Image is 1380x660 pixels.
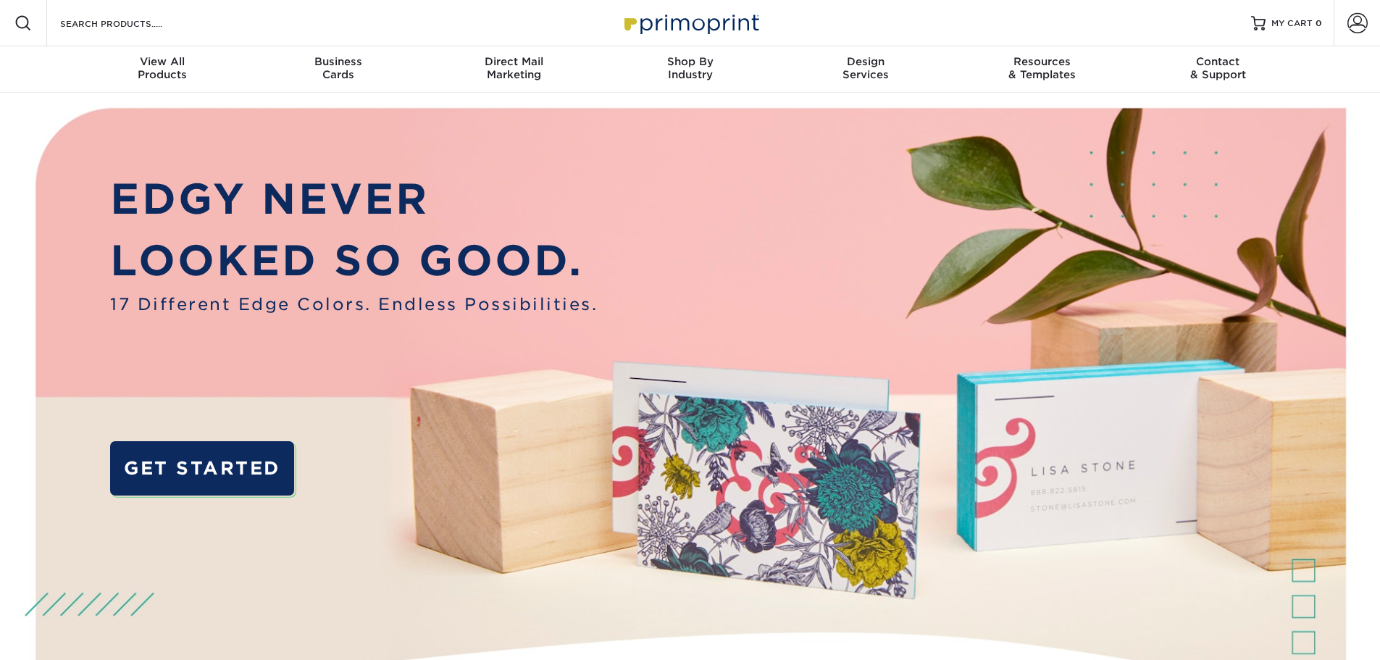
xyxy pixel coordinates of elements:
span: Contact [1130,55,1306,68]
span: 17 Different Edge Colors. Endless Possibilities. [110,292,598,317]
a: Direct MailMarketing [426,46,602,93]
span: Resources [954,55,1130,68]
div: Marketing [426,55,602,81]
span: MY CART [1271,17,1313,30]
span: View All [75,55,251,68]
a: Contact& Support [1130,46,1306,93]
span: Direct Mail [426,55,602,68]
p: LOOKED SO GOOD. [110,230,598,292]
a: Resources& Templates [954,46,1130,93]
a: GET STARTED [110,441,293,496]
div: & Templates [954,55,1130,81]
div: Services [778,55,954,81]
div: Industry [602,55,778,81]
p: EDGY NEVER [110,168,598,230]
span: 0 [1316,18,1322,28]
a: BusinessCards [250,46,426,93]
span: Business [250,55,426,68]
div: Cards [250,55,426,81]
a: View AllProducts [75,46,251,93]
div: Products [75,55,251,81]
span: Design [778,55,954,68]
a: Shop ByIndustry [602,46,778,93]
img: Primoprint [618,7,763,38]
a: DesignServices [778,46,954,93]
div: & Support [1130,55,1306,81]
span: Shop By [602,55,778,68]
input: SEARCH PRODUCTS..... [59,14,200,32]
